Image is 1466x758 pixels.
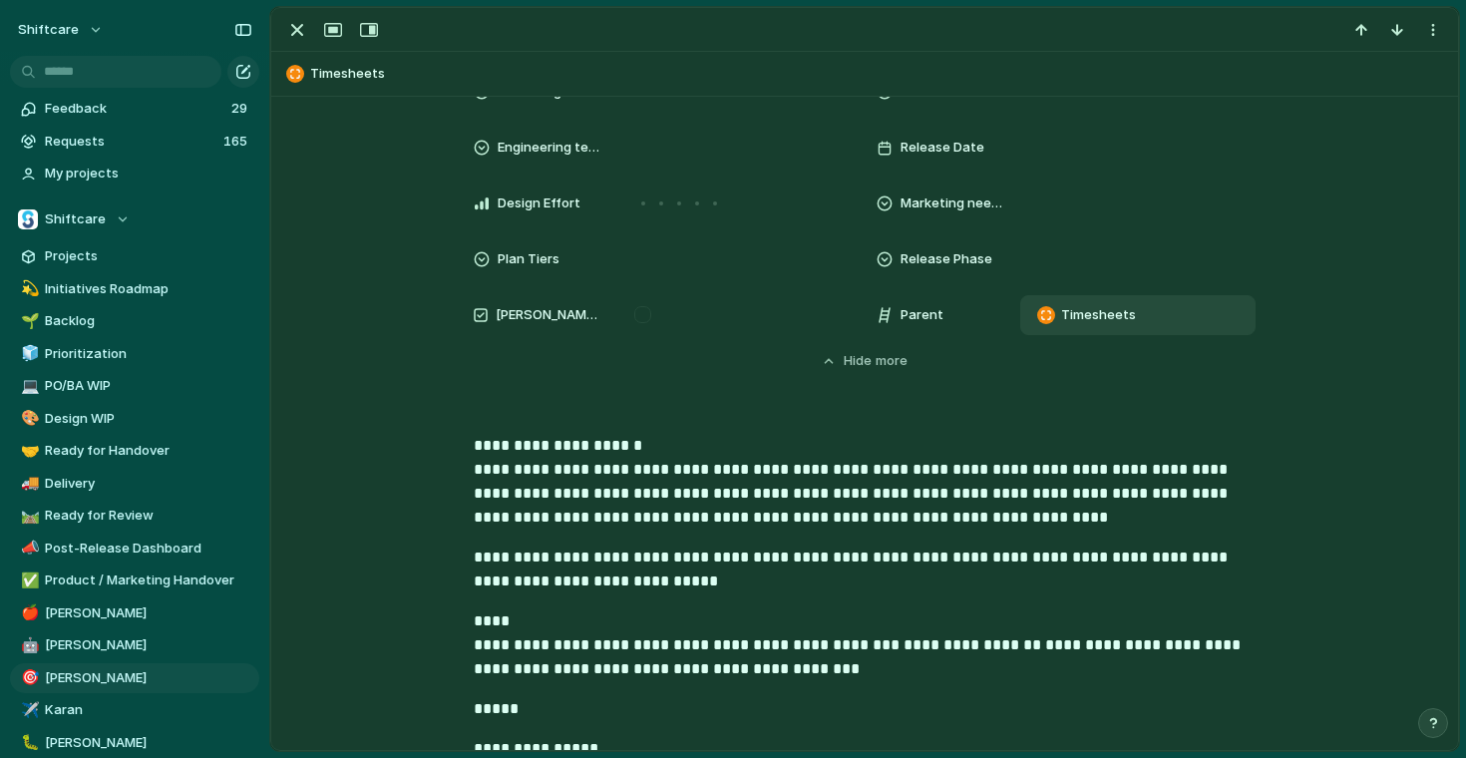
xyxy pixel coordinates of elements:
a: 🎨Design WIP [10,404,259,434]
span: Feedback [45,99,225,119]
div: 💻 [21,375,35,398]
button: 🛤️ [18,506,38,526]
button: ✅ [18,570,38,590]
span: Backlog [45,311,252,331]
a: 💻PO/BA WIP [10,371,259,401]
button: ✈️ [18,700,38,720]
span: 29 [231,99,251,119]
button: 🌱 [18,311,38,331]
a: Requests165 [10,127,259,157]
a: 🧊Prioritization [10,339,259,369]
div: 🚚 [21,472,35,495]
span: [PERSON_NAME] Watching [496,305,601,325]
span: [PERSON_NAME] [45,733,252,753]
span: Engineering team [498,138,601,158]
span: Initiatives Roadmap [45,279,252,299]
a: ✈️Karan [10,695,259,725]
div: 🐛 [21,731,35,754]
div: 🎯 [21,666,35,689]
span: PO/BA WIP [45,376,252,396]
span: Marketing needed [901,193,1004,213]
a: ✅Product / Marketing Handover [10,566,259,595]
span: Ready for Handover [45,441,252,461]
div: ✈️ [21,699,35,722]
span: Release Phase [901,249,992,269]
a: 🐛[PERSON_NAME] [10,728,259,758]
button: 🚚 [18,474,38,494]
a: 🛤️Ready for Review [10,501,259,531]
span: Release Date [901,138,984,158]
span: Product / Marketing Handover [45,570,252,590]
span: Ready for Review [45,506,252,526]
span: shiftcare [18,20,79,40]
button: shiftcare [9,14,114,46]
span: Karan [45,700,252,720]
span: [PERSON_NAME] [45,603,252,623]
button: 📣 [18,539,38,559]
span: Delivery [45,474,252,494]
div: 🤖 [21,634,35,657]
a: 📣Post-Release Dashboard [10,534,259,564]
button: Shiftcare [10,204,259,234]
button: 🧊 [18,344,38,364]
span: My projects [45,164,252,184]
button: 🤝 [18,441,38,461]
a: 💫Initiatives Roadmap [10,274,259,304]
span: Timesheets [1061,305,1136,325]
span: [PERSON_NAME] [45,635,252,655]
div: ✅ [21,569,35,592]
a: Feedback29 [10,94,259,124]
span: Requests [45,132,217,152]
span: Prioritization [45,344,252,364]
span: Post-Release Dashboard [45,539,252,559]
a: 🌱Backlog [10,306,259,336]
a: 🚚Delivery [10,469,259,499]
a: 🍎[PERSON_NAME] [10,598,259,628]
a: 🤝Ready for Handover [10,436,259,466]
span: 165 [223,132,251,152]
button: Timesheets [280,58,1449,90]
button: 🍎 [18,603,38,623]
div: 🤝 [21,440,35,463]
div: 💫 [21,277,35,300]
div: 🍎 [21,601,35,624]
span: Shiftcare [45,209,106,229]
div: 🌱 [21,310,35,333]
a: 🎯[PERSON_NAME] [10,663,259,693]
span: more [876,351,908,371]
button: 🎨 [18,409,38,429]
span: Design WIP [45,409,252,429]
button: 🎯 [18,668,38,688]
div: 🎨 [21,407,35,430]
span: Plan Tiers [498,249,559,269]
span: Projects [45,246,252,266]
button: 🐛 [18,733,38,753]
span: Timesheets [310,64,1449,84]
span: Design Effort [498,193,580,213]
span: [PERSON_NAME] [45,668,252,688]
a: 🤖[PERSON_NAME] [10,630,259,660]
span: Parent [901,305,943,325]
div: 📣 [21,537,35,560]
div: 🧊 [21,342,35,365]
button: 🤖 [18,635,38,655]
a: Projects [10,241,259,271]
button: Hidemore [474,343,1256,379]
button: 💻 [18,376,38,396]
button: 💫 [18,279,38,299]
div: 🛤️ [21,505,35,528]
